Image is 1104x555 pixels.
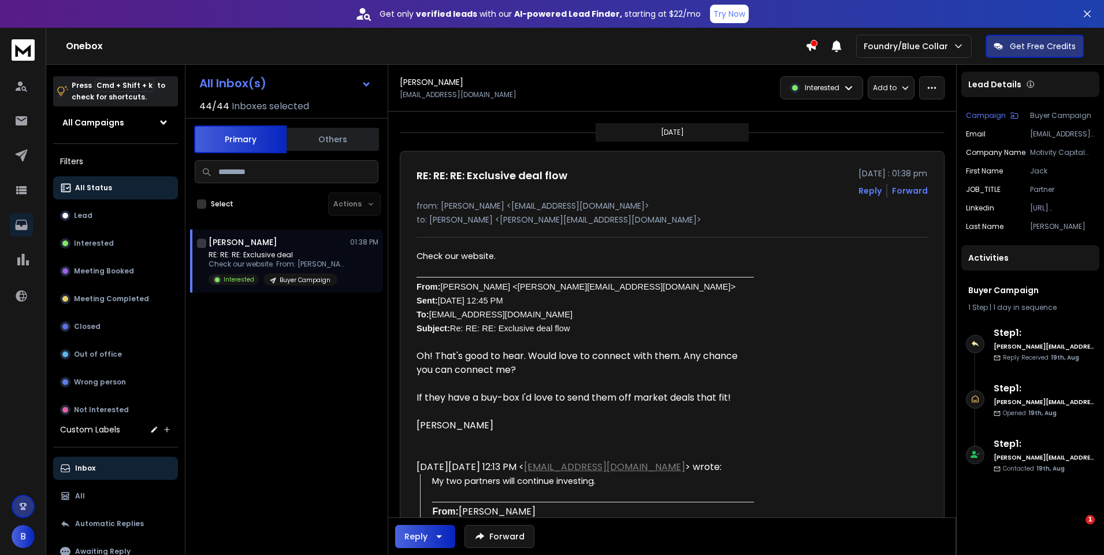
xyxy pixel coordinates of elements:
button: Reply [395,525,455,548]
p: All Status [75,183,112,193]
span: 1 day in sequence [993,302,1057,312]
p: Email [966,129,986,139]
p: Partner [1030,185,1095,194]
button: Reply [858,185,882,197]
h1: Onebox [66,39,805,53]
p: Reply Received [1003,353,1079,362]
h6: [PERSON_NAME][EMAIL_ADDRESS][DOMAIN_NAME] [994,398,1095,406]
button: B [12,525,35,548]
h3: Custom Labels [60,424,120,435]
p: Interested [224,275,254,284]
p: [EMAIL_ADDRESS][DOMAIN_NAME] [400,90,516,99]
p: If they have a buy-box I'd love to send them off market deals that fit! [417,391,754,405]
p: JOB_TITLE [966,185,1001,194]
p: [PERSON_NAME] [1030,222,1095,231]
p: Not Interested [74,405,129,415]
strong: AI-powered Lead Finder, [514,8,622,20]
span: My two partners will continue investing. [432,475,596,487]
p: Get Free Credits [1010,40,1076,52]
div: Reply [404,531,428,542]
p: to: [PERSON_NAME] <[PERSON_NAME][EMAIL_ADDRESS][DOMAIN_NAME]> [417,214,928,225]
button: Try Now [710,5,749,23]
p: Contacted [1003,464,1065,473]
b: Subject: [417,324,450,333]
p: Interested [74,239,114,248]
p: Press to check for shortcuts. [72,80,165,103]
button: All Inbox(s) [190,72,381,95]
h3: Filters [53,153,178,169]
button: Others [287,127,379,152]
button: Meeting Completed [53,287,178,310]
button: Automatic Replies [53,512,178,535]
h1: Buyer Campaign [968,284,1092,296]
iframe: Intercom live chat [1062,515,1090,543]
strong: verified leads [416,8,477,20]
p: Foundry/Blue Collar [864,40,953,52]
div: Activities [961,245,1099,271]
div: Forward [892,185,928,197]
p: Meeting Completed [74,294,149,304]
h6: [PERSON_NAME][EMAIL_ADDRESS][DOMAIN_NAME] [994,453,1095,462]
button: Wrong person [53,371,178,394]
p: Closed [74,322,101,331]
p: Jack [1030,166,1095,176]
span: Check our website. [417,250,496,262]
button: Get Free Credits [986,35,1084,58]
h1: All Inbox(s) [199,77,266,89]
span: 1 [1086,515,1095,524]
span: 19th, Aug [1028,409,1057,417]
button: Closed [53,315,178,338]
button: Meeting Booked [53,260,178,283]
p: Wrong person [74,378,126,387]
h1: All Campaigns [62,117,124,128]
button: Lead [53,204,178,227]
p: Try Now [713,8,745,20]
button: All [53,484,178,508]
p: [PERSON_NAME] [417,419,754,432]
label: Select [211,199,233,209]
p: All [75,491,85,501]
p: Oh! That's good to hear. Would love to connect with them. Any chance you can connect me? [417,349,754,377]
span: From: [432,506,458,516]
p: RE: RE: RE: Exclusive deal [209,250,347,260]
div: | [968,303,1092,312]
p: from: [PERSON_NAME] <[EMAIL_ADDRESS][DOMAIN_NAME]> [417,200,928,212]
a: [EMAIL_ADDRESS][DOMAIN_NAME] [524,460,685,473]
p: Motivity Capital Partners [1030,148,1095,157]
p: [DATE] : 01:38 pm [858,168,928,179]
span: From: [417,282,441,291]
button: Inbox [53,457,178,480]
img: logo [12,39,35,61]
button: Interested [53,232,178,255]
p: Opened [1003,409,1057,417]
b: Sent: [417,296,438,305]
button: Campaign [966,111,1018,120]
p: Buyer Campaign [280,276,330,284]
p: Meeting Booked [74,267,134,276]
button: Forward [464,525,534,548]
h1: [PERSON_NAME] [209,236,277,248]
p: [URL][DOMAIN_NAME] [1030,203,1095,213]
p: Company Name [966,148,1025,157]
button: All Status [53,176,178,199]
p: Check our website. From: [PERSON_NAME] [209,260,347,269]
button: All Campaigns [53,111,178,134]
p: Interested [805,83,839,92]
p: Buyer Campaign [1030,111,1095,120]
h1: RE: RE: RE: Exclusive deal flow [417,168,567,184]
p: Last Name [966,222,1003,231]
h1: [PERSON_NAME] [400,76,463,88]
p: [DATE][DATE] 12:13 PM < > wrote: [417,460,754,474]
p: Lead Details [968,79,1021,90]
span: 44 / 44 [199,99,229,113]
button: Out of office [53,343,178,366]
span: 19th, Aug [1036,464,1065,473]
p: Inbox [75,464,95,473]
button: Primary [194,125,287,153]
span: 19th, Aug [1051,353,1079,362]
b: To: [417,310,429,319]
p: Get only with our starting at $22/mo [380,8,701,20]
p: linkedin [966,203,994,213]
